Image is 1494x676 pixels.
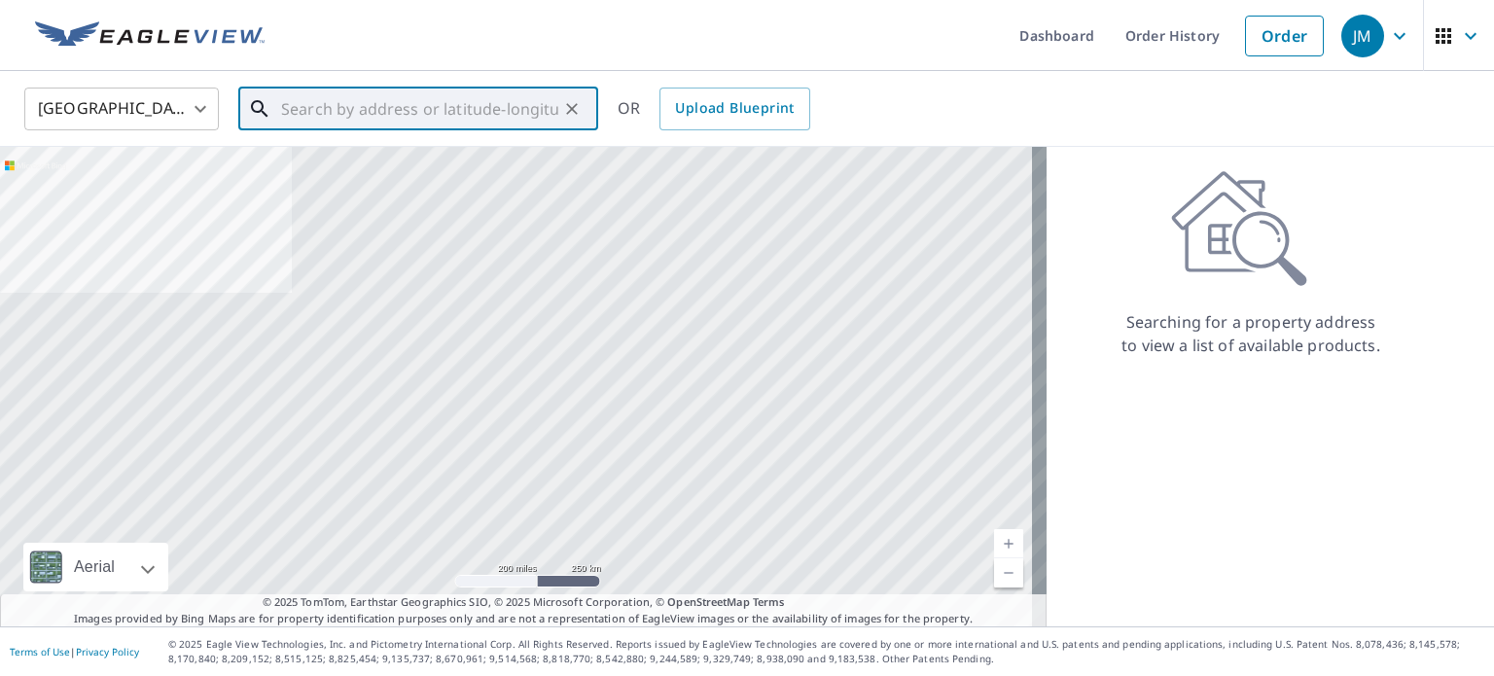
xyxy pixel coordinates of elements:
p: | [10,646,139,658]
img: EV Logo [35,21,265,51]
p: © 2025 Eagle View Technologies, Inc. and Pictometry International Corp. All Rights Reserved. Repo... [168,637,1484,666]
a: Upload Blueprint [659,88,809,130]
div: Aerial [23,543,168,591]
a: Terms of Use [10,645,70,658]
a: Current Level 5, Zoom Out [994,558,1023,587]
a: Current Level 5, Zoom In [994,529,1023,558]
div: JM [1341,15,1384,57]
input: Search by address or latitude-longitude [281,82,558,136]
p: Searching for a property address to view a list of available products. [1120,310,1381,357]
div: Aerial [68,543,121,591]
a: OpenStreetMap [667,594,749,609]
a: Order [1245,16,1324,56]
button: Clear [558,95,586,123]
a: Terms [753,594,785,609]
span: © 2025 TomTom, Earthstar Geographics SIO, © 2025 Microsoft Corporation, © [263,594,785,611]
a: Privacy Policy [76,645,139,658]
div: [GEOGRAPHIC_DATA] [24,82,219,136]
span: Upload Blueprint [675,96,794,121]
div: OR [618,88,810,130]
